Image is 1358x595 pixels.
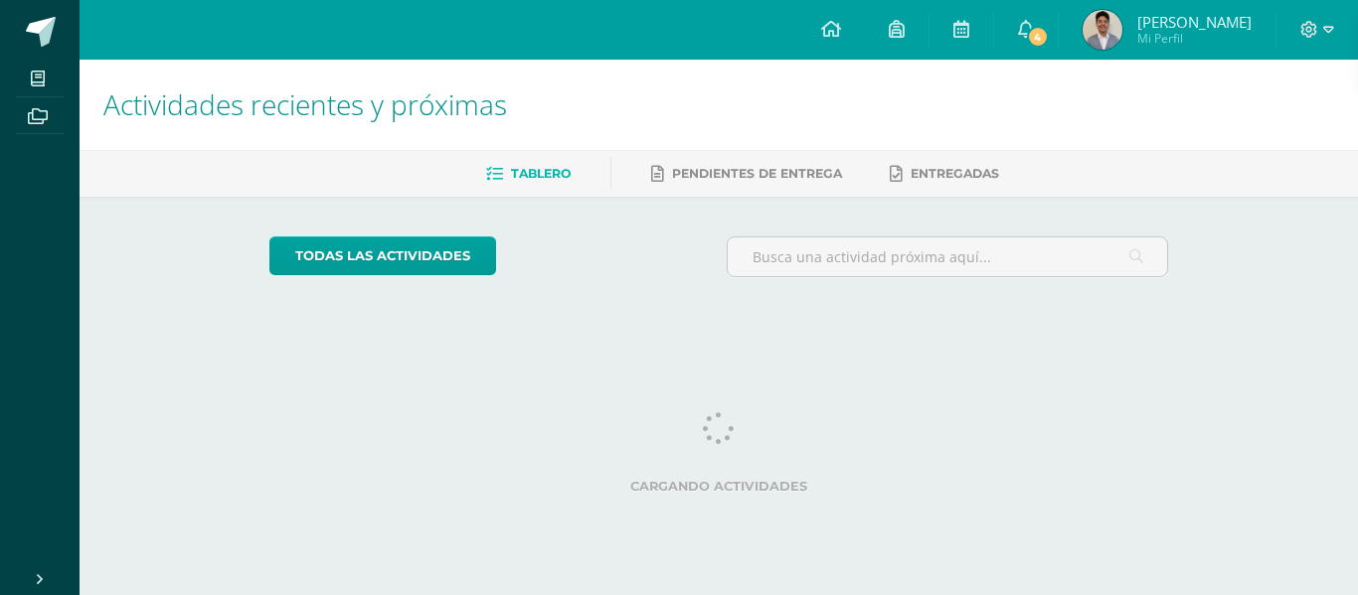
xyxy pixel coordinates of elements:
[486,158,571,190] a: Tablero
[672,166,842,181] span: Pendientes de entrega
[1026,26,1048,48] span: 4
[728,237,1168,276] input: Busca una actividad próxima aquí...
[890,158,999,190] a: Entregadas
[651,158,842,190] a: Pendientes de entrega
[1083,10,1122,50] img: e565edd70807eb8db387527c47dd1a87.png
[269,479,1169,494] label: Cargando actividades
[1137,12,1252,32] span: [PERSON_NAME]
[911,166,999,181] span: Entregadas
[511,166,571,181] span: Tablero
[1137,30,1252,47] span: Mi Perfil
[103,85,507,123] span: Actividades recientes y próximas
[269,236,496,275] a: todas las Actividades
